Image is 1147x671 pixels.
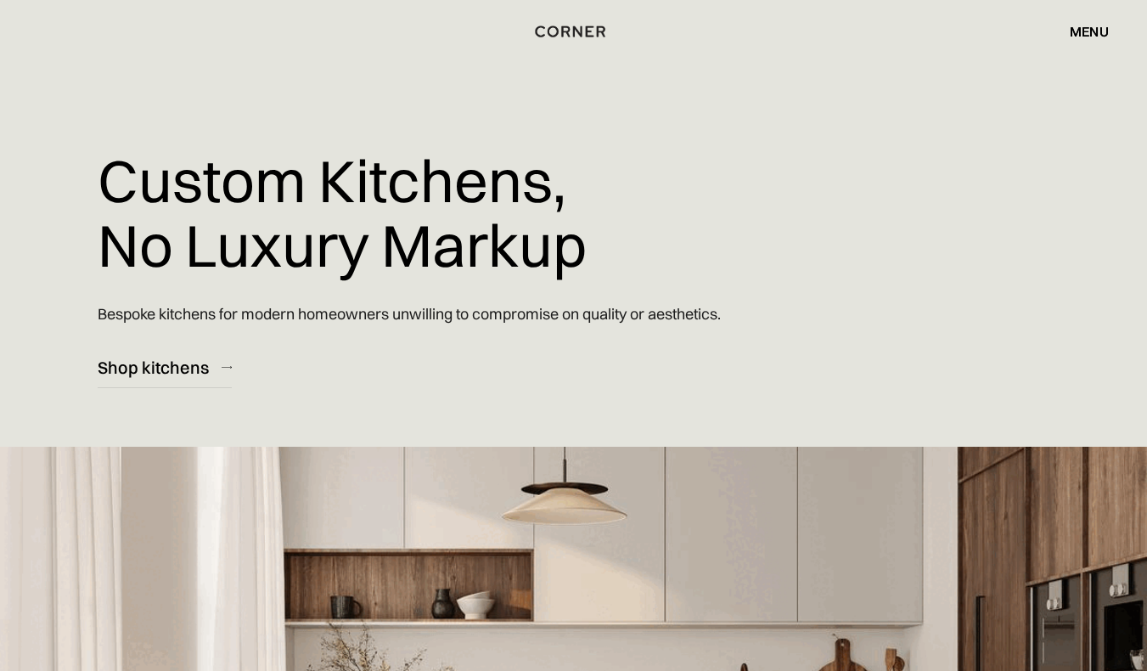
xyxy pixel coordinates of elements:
h1: Custom Kitchens, No Luxury Markup [98,136,587,290]
p: Bespoke kitchens for modern homeowners unwilling to compromise on quality or aesthetics. [98,290,721,338]
div: Shop kitchens [98,356,209,379]
div: menu [1053,17,1109,46]
div: menu [1070,25,1109,38]
a: Shop kitchens [98,347,232,388]
a: home [523,20,624,42]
